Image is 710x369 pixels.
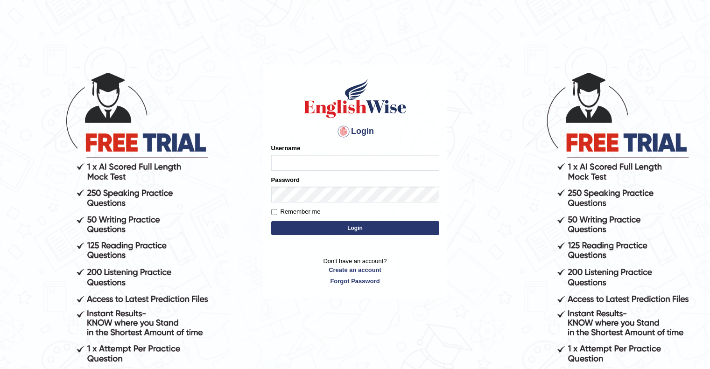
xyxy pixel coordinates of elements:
input: Remember me [271,209,277,215]
label: Remember me [271,207,321,216]
button: Login [271,221,439,235]
a: Forgot Password [271,277,439,285]
label: Password [271,175,300,184]
label: Username [271,144,301,153]
img: Logo of English Wise sign in for intelligent practice with AI [302,77,408,119]
a: Create an account [271,265,439,274]
p: Don't have an account? [271,257,439,285]
h4: Login [271,124,439,139]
